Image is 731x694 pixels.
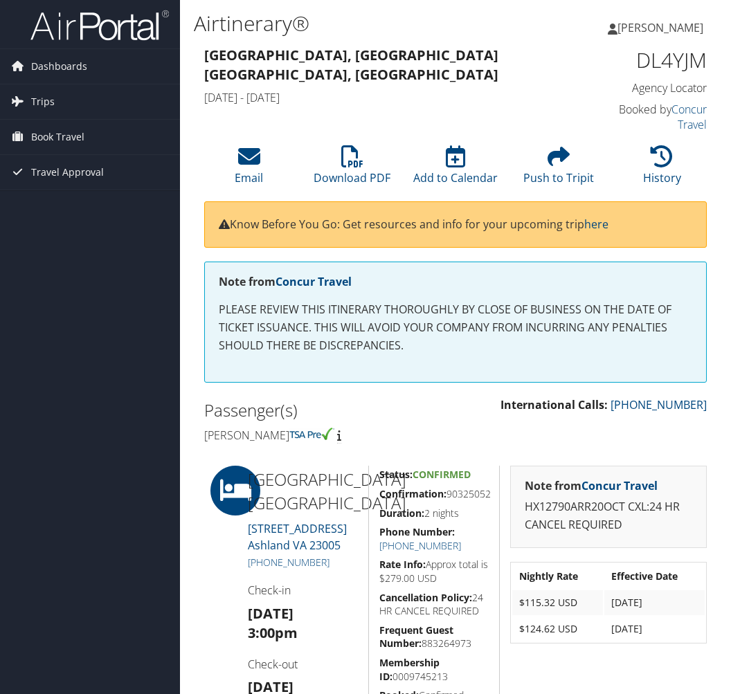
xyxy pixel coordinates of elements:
[235,153,263,186] a: Email
[643,153,681,186] a: History
[248,583,358,598] h4: Check-in
[581,478,658,493] a: Concur Travel
[584,217,608,232] a: here
[219,301,692,354] p: PLEASE REVIEW THIS ITINERARY THOROUGHLY BY CLOSE OF BUSINESS ON THE DATE OF TICKET ISSUANCE. THIS...
[525,478,658,493] strong: Note from
[31,155,104,190] span: Travel Approval
[604,564,705,589] th: Effective Date
[276,274,352,289] a: Concur Travel
[671,102,707,132] a: Concur Travel
[379,591,472,604] strong: Cancellation Policy:
[30,9,169,42] img: airportal-logo.png
[204,46,498,84] strong: [GEOGRAPHIC_DATA], [GEOGRAPHIC_DATA] [GEOGRAPHIC_DATA], [GEOGRAPHIC_DATA]
[379,623,453,650] strong: Frequent Guest Number:
[204,90,576,105] h4: [DATE] - [DATE]
[204,399,445,422] h2: Passenger(s)
[379,487,446,500] strong: Confirmation:
[512,617,603,641] td: $124.62 USD
[379,506,424,520] strong: Duration:
[512,564,603,589] th: Nightly Rate
[379,487,489,501] h5: 90325052
[379,506,489,520] h5: 2 nights
[379,591,489,618] h5: 24 HR CANCEL REQUIRED
[617,20,703,35] span: [PERSON_NAME]
[523,153,594,186] a: Push to Tripit
[597,46,707,75] h1: DL4YJM
[194,9,543,38] h1: Airtinerary®
[379,539,461,552] a: [PHONE_NUMBER]
[314,153,390,186] a: Download PDF
[379,623,489,650] h5: 883264973
[500,397,608,412] strong: International Calls:
[611,397,707,412] a: [PHONE_NUMBER]
[219,216,692,234] p: Know Before You Go: Get resources and info for your upcoming trip
[31,120,84,154] span: Book Travel
[379,558,426,571] strong: Rate Info:
[31,49,87,84] span: Dashboards
[219,274,352,289] strong: Note from
[604,590,705,615] td: [DATE]
[597,80,707,95] h4: Agency Locator
[597,102,707,133] h4: Booked by
[379,656,440,683] strong: Membership ID:
[31,84,55,119] span: Trips
[604,617,705,641] td: [DATE]
[248,623,298,642] strong: 3:00pm
[413,153,498,186] a: Add to Calendar
[248,468,358,514] h2: [GEOGRAPHIC_DATA] [GEOGRAPHIC_DATA]
[413,468,471,481] span: Confirmed
[289,428,334,440] img: tsa-precheck.png
[379,558,489,585] h5: Approx total is $279.00 USD
[248,604,294,623] strong: [DATE]
[248,657,358,672] h4: Check-out
[379,525,455,538] strong: Phone Number:
[248,556,330,569] a: [PHONE_NUMBER]
[608,7,717,48] a: [PERSON_NAME]
[525,498,692,533] p: HX12790ARR20OCT CXL:24 HR CANCEL REQUIRED
[204,428,445,443] h4: [PERSON_NAME]
[379,656,489,683] h5: 0009745213
[512,590,603,615] td: $115.32 USD
[379,468,413,481] strong: Status:
[248,521,347,553] a: [STREET_ADDRESS]Ashland VA 23005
